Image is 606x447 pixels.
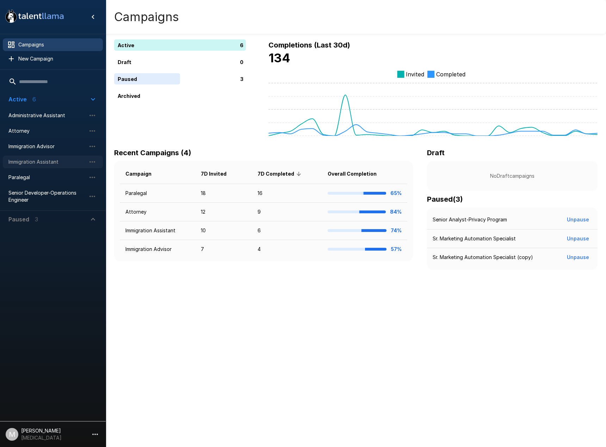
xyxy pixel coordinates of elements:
b: 134 [268,51,290,65]
button: Unpause [564,251,592,264]
td: Attorney [120,203,195,221]
span: Overall Completion [328,170,386,178]
td: 9 [252,203,322,221]
td: 16 [252,184,322,203]
b: 84% [390,209,402,215]
p: Senior Analyst-Privacy Program [433,216,507,223]
td: 12 [195,203,252,221]
p: No Draft campaigns [438,172,586,180]
b: 74% [391,227,402,233]
td: Immigration Assistant [120,221,195,240]
button: Unpause [564,232,592,245]
b: 65% [390,190,402,196]
span: Campaign [125,170,161,178]
b: Completions (Last 30d) [268,41,350,49]
td: 7 [195,240,252,259]
td: 18 [195,184,252,203]
h4: Campaigns [114,10,179,24]
b: Draft [427,149,445,157]
button: Unpause [564,213,592,226]
td: 10 [195,221,252,240]
td: Immigration Advisor [120,240,195,259]
td: Paralegal [120,184,195,203]
b: 57% [391,246,402,252]
p: 0 [240,58,243,66]
td: 6 [252,221,322,240]
p: 6 [240,42,243,49]
p: Sr. Marketing Automation Specialist [433,235,516,242]
span: 7D Completed [258,170,303,178]
span: 7D Invited [201,170,236,178]
p: Sr. Marketing Automation Specialist (copy) [433,254,533,261]
b: Recent Campaigns (4) [114,149,191,157]
td: 4 [252,240,322,259]
p: 3 [240,75,243,83]
b: Paused ( 3 ) [427,195,463,203]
